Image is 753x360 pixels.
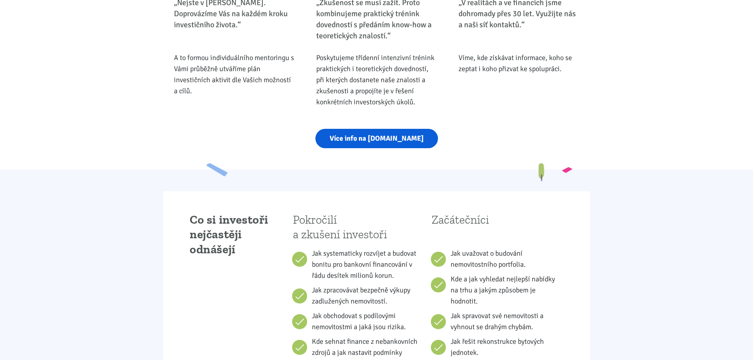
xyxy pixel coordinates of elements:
[451,310,560,332] li: Jak spravovat své nemovitosti a vyhnout se drahým chybám.
[312,285,421,307] li: Jak zpracovávat bezpečně výkupy zadlužených nemovitostí.
[451,336,560,358] li: Jak řešit rekonstrukce bytových jednotek.
[174,52,295,96] div: A to formou individuálního mentoringu s Vámi průběžně utváříme plán investičních aktivit dle Vaši...
[432,213,560,244] h4: Začátečníci
[312,310,421,332] li: Jak obchodovat s podílovými nemovitostmi a jaká jsou rizika.
[190,213,275,257] h2: Co si investoři nejčastěji odnášejí
[293,213,421,244] h4: Pokročilí a zkušení investoři
[459,52,579,74] div: Víme, kde získávat informace, koho se zeptat i koho přizvat ke spolupráci.
[312,248,421,281] li: Jak systematicky rozvíjet a budovat bonitu pro bankovní financování v řádu desítek milionů korun.
[316,52,437,107] div: Poskytujeme třídenní intenzivní trénink praktických i teoretických dovedností, při kterých dostan...
[451,248,560,270] li: Jak uvažovat o budování nemovitostního portfolia.
[315,129,438,148] a: Více info na [DOMAIN_NAME]
[451,273,560,307] li: Kde a jak vyhledat nejlepší nabídky na trhu a jakým způsobem je hodnotit.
